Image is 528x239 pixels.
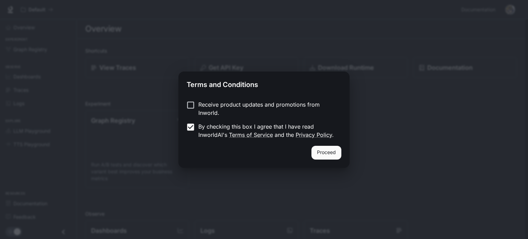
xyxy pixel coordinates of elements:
[198,122,336,139] p: By checking this box I agree that I have read InworldAI's and the .
[296,131,332,138] a: Privacy Policy
[229,131,273,138] a: Terms of Service
[178,72,350,95] h2: Terms and Conditions
[311,146,341,160] button: Proceed
[198,100,336,117] p: Receive product updates and promotions from Inworld.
